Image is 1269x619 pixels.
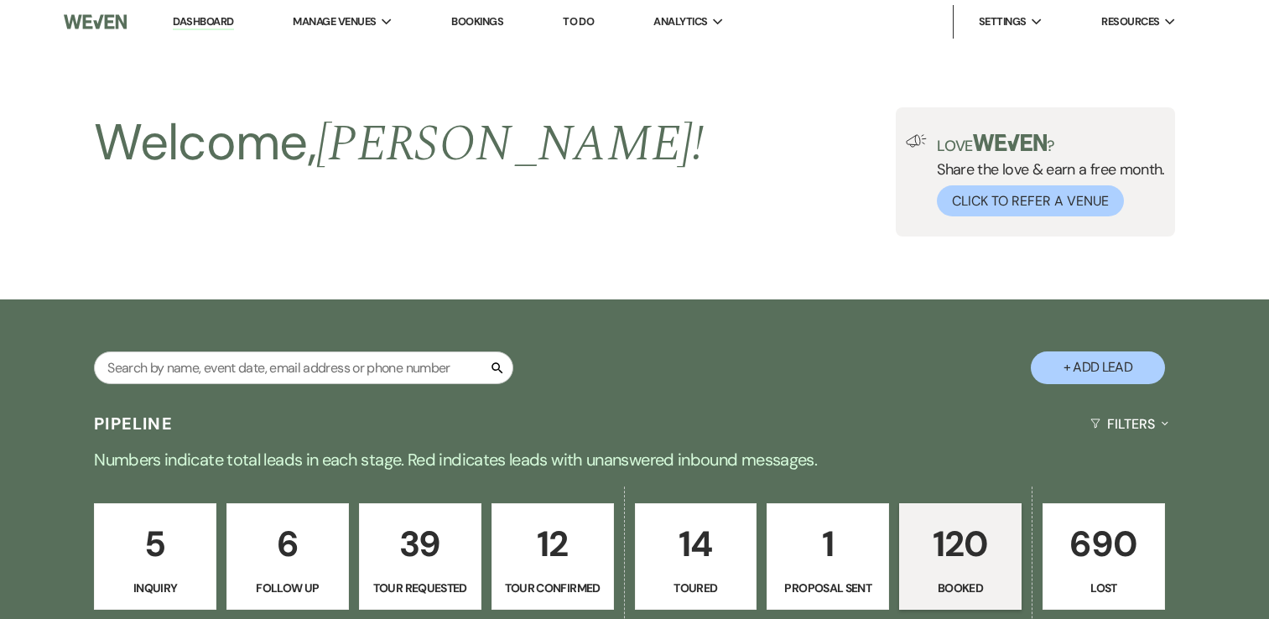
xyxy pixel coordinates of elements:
img: weven-logo-green.svg [973,134,1048,151]
p: Love ? [937,134,1165,153]
p: 12 [502,516,603,572]
p: 120 [910,516,1011,572]
a: Dashboard [173,14,233,30]
p: Follow Up [237,579,338,597]
button: Filters [1084,402,1175,446]
img: Weven Logo [64,4,127,39]
a: 120Booked [899,503,1022,611]
p: Lost [1053,579,1154,597]
a: To Do [563,14,594,29]
p: Booked [910,579,1011,597]
a: 39Tour Requested [359,503,481,611]
p: Proposal Sent [778,579,878,597]
a: 5Inquiry [94,503,216,611]
div: Share the love & earn a free month. [927,134,1165,216]
a: 14Toured [635,503,757,611]
a: Bookings [451,14,503,29]
p: 14 [646,516,746,572]
a: 690Lost [1043,503,1165,611]
p: Tour Requested [370,579,471,597]
a: 1Proposal Sent [767,503,889,611]
span: Analytics [653,13,707,30]
p: 6 [237,516,338,572]
p: 39 [370,516,471,572]
img: loud-speaker-illustration.svg [906,134,927,148]
span: Manage Venues [293,13,376,30]
span: Settings [979,13,1027,30]
a: 6Follow Up [226,503,349,611]
h2: Welcome, [94,107,704,179]
p: Numbers indicate total leads in each stage. Red indicates leads with unanswered inbound messages. [31,446,1239,473]
p: Toured [646,579,746,597]
span: Resources [1101,13,1159,30]
span: [PERSON_NAME] ! [316,106,704,183]
p: Inquiry [105,579,205,597]
p: 1 [778,516,878,572]
p: 690 [1053,516,1154,572]
a: 12Tour Confirmed [491,503,614,611]
p: Tour Confirmed [502,579,603,597]
input: Search by name, event date, email address or phone number [94,351,513,384]
p: 5 [105,516,205,572]
button: Click to Refer a Venue [937,185,1124,216]
button: + Add Lead [1031,351,1165,384]
h3: Pipeline [94,412,173,435]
